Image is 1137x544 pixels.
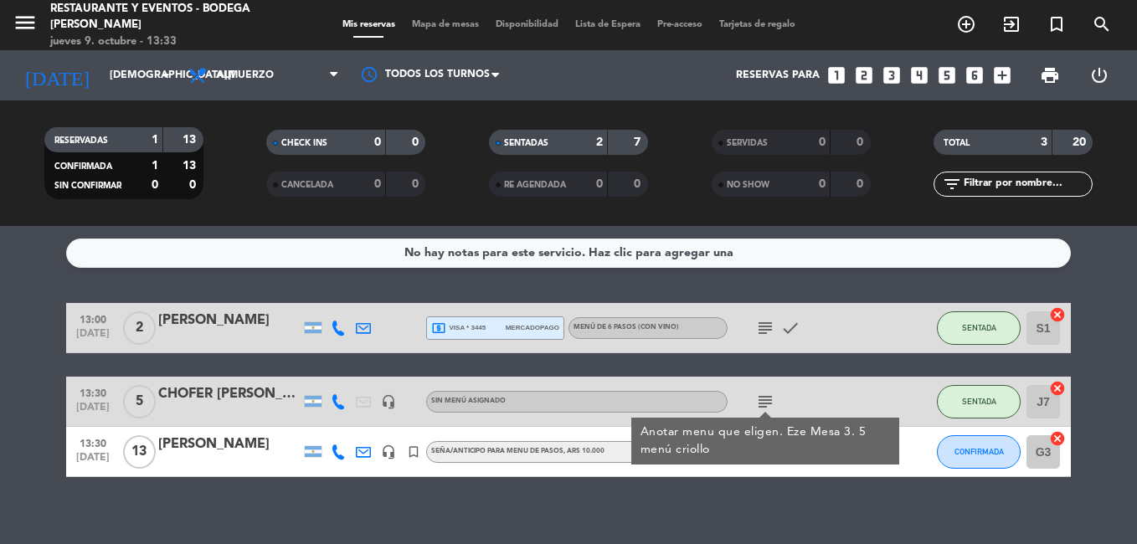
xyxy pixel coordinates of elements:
span: TOTAL [944,139,970,147]
span: [DATE] [72,402,114,421]
span: SERVIDAS [727,139,768,147]
i: cancel [1049,380,1066,397]
span: [DATE] [72,328,114,347]
strong: 0 [412,178,422,190]
i: looks_6 [964,64,985,86]
strong: 0 [819,178,826,190]
i: add_box [991,64,1013,86]
strong: 2 [596,136,603,148]
i: headset_mic [381,394,396,409]
div: Restaurante y Eventos - Bodega [PERSON_NAME] [50,1,272,33]
span: RE AGENDADA [504,181,566,189]
span: CANCELADA [281,181,333,189]
strong: 1 [152,160,158,172]
button: menu [13,10,38,41]
span: MENÚ DE 6 PASOS (Con vino) [574,324,679,331]
strong: 0 [152,179,158,191]
span: print [1040,65,1060,85]
span: , ARS 10.000 [563,448,605,454]
i: exit_to_app [1001,14,1021,34]
div: CHOFER [PERSON_NAME] [158,383,301,405]
i: headset_mic [381,444,396,459]
div: [PERSON_NAME] [158,434,301,455]
span: Sin menú asignado [431,398,506,404]
span: SENTADA [962,323,996,332]
span: Lista de Espera [567,20,649,29]
i: [DATE] [13,57,101,94]
i: menu [13,10,38,35]
i: turned_in_not [406,444,421,459]
strong: 0 [857,178,867,190]
i: add_circle_outline [956,14,976,34]
span: Mis reservas [334,20,404,29]
i: filter_list [942,174,962,194]
strong: 13 [183,134,199,146]
i: arrow_drop_down [156,65,176,85]
i: cancel [1049,430,1066,447]
strong: 0 [374,136,381,148]
i: power_settings_new [1089,65,1109,85]
strong: 1 [152,134,158,146]
strong: 0 [374,178,381,190]
strong: 0 [634,178,644,190]
strong: 0 [412,136,422,148]
i: turned_in_not [1047,14,1067,34]
strong: 0 [819,136,826,148]
span: SENTADAS [504,139,548,147]
span: Mapa de mesas [404,20,487,29]
span: 13:00 [72,309,114,328]
span: CONFIRMADA [54,162,112,171]
i: search [1092,14,1112,34]
i: looks_one [826,64,847,86]
span: 13:30 [72,433,114,452]
i: subject [755,318,775,338]
i: looks_two [853,64,875,86]
div: LOG OUT [1075,50,1125,100]
i: cancel [1049,306,1066,323]
span: 13:30 [72,382,114,402]
input: Filtrar por nombre... [962,175,1092,193]
span: Reservas para [736,69,820,81]
i: subject [755,392,775,412]
span: Disponibilidad [487,20,567,29]
button: CONFIRMADA [937,435,1021,469]
span: 13 [123,435,156,469]
span: Pre-acceso [649,20,711,29]
div: No hay notas para este servicio. Haz clic para agregar una [404,244,733,263]
strong: 7 [634,136,644,148]
div: Anotar menu que eligen. Eze Mesa 3. 5 menú criollo [641,423,891,459]
i: looks_4 [908,64,930,86]
span: mercadopago [506,322,559,333]
strong: 0 [857,136,867,148]
i: looks_3 [881,64,903,86]
button: SENTADA [937,385,1021,418]
span: Almuerzo [216,69,274,81]
span: 2 [123,311,156,345]
strong: 13 [183,160,199,172]
button: SENTADA [937,311,1021,345]
span: CONFIRMADA [954,447,1004,456]
span: SENTADA [962,397,996,406]
span: CHECK INS [281,139,327,147]
i: looks_5 [936,64,958,86]
span: [DATE] [72,452,114,471]
div: [PERSON_NAME] [158,310,301,331]
span: visa * 3445 [431,321,486,336]
i: check [780,318,800,338]
strong: 3 [1041,136,1047,148]
span: SIN CONFIRMAR [54,182,121,190]
div: jueves 9. octubre - 13:33 [50,33,272,50]
span: Seña/anticipo para MENU DE PASOS [431,448,605,454]
strong: 0 [189,179,199,191]
strong: 0 [596,178,603,190]
span: 5 [123,385,156,418]
span: RESERVADAS [54,136,108,145]
span: NO SHOW [727,181,769,189]
span: Tarjetas de regalo [711,20,804,29]
i: local_atm [431,321,446,336]
strong: 20 [1073,136,1089,148]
